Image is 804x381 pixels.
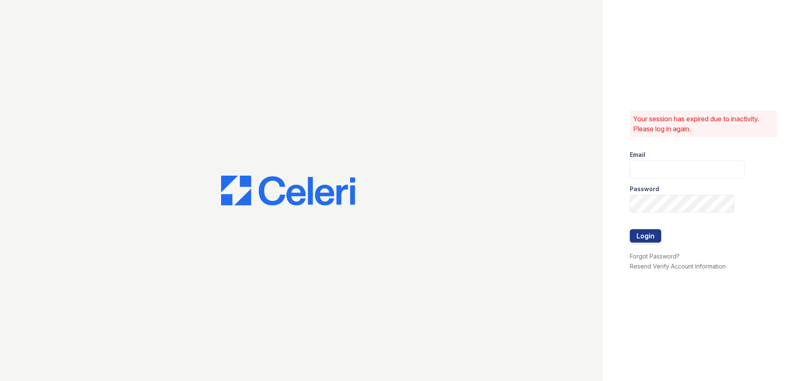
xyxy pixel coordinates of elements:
[630,185,659,193] label: Password
[630,253,680,260] a: Forgot Password?
[630,151,645,159] label: Email
[630,229,661,243] button: Login
[221,176,355,206] img: CE_Logo_Blue-a8612792a0a2168367f1c8372b55b34899dd931a85d93a1a3d3e32e68fde9ad4.png
[630,263,726,270] a: Resend Verify Account Information
[633,114,774,134] p: Your session has expired due to inactivity. Please log in again.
